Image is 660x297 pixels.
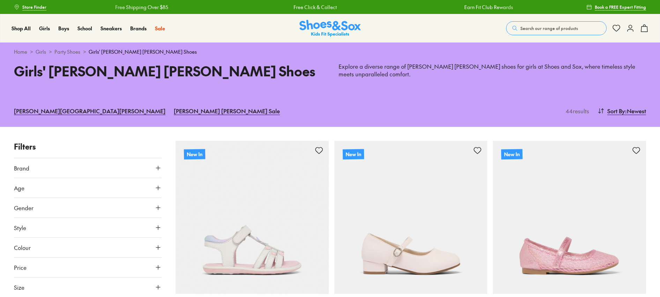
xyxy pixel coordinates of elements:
[598,103,646,119] button: Sort By:Newest
[54,48,80,55] a: Party Shoes
[77,25,92,32] a: School
[14,283,24,291] span: Size
[14,218,162,237] button: Style
[607,107,625,115] span: Sort By
[22,4,46,10] span: Store Finder
[520,25,578,31] span: Search our range of products
[294,3,337,11] a: Free Click & Collect
[14,258,162,277] button: Price
[506,21,607,35] button: Search our range of products
[299,20,361,37] a: Shoes & Sox
[595,4,646,10] span: Book a FREE Expert Fitting
[625,107,646,115] span: : Newest
[14,61,322,81] h1: Girls' [PERSON_NAME] [PERSON_NAME] Shoes
[39,25,50,32] a: Girls
[14,204,34,212] span: Gender
[14,243,31,252] span: Colour
[14,223,26,232] span: Style
[299,20,361,37] img: SNS_Logo_Responsive.svg
[563,107,589,115] p: 44 results
[342,149,364,159] p: New In
[14,158,162,178] button: Brand
[184,149,205,159] p: New In
[464,3,513,11] a: Earn Fit Club Rewards
[586,1,646,13] a: Book a FREE Expert Fitting
[14,263,27,272] span: Price
[176,141,329,294] a: New In
[12,25,31,32] a: Shop All
[339,63,646,78] p: Explore a diverse range of [PERSON_NAME] [PERSON_NAME] shoes for girls at Shoes and Sox, where ti...
[14,178,162,198] button: Age
[14,184,24,192] span: Age
[14,48,27,55] a: Home
[14,103,165,119] a: [PERSON_NAME][GEOGRAPHIC_DATA][PERSON_NAME]
[493,141,646,294] a: New In
[334,141,488,294] a: New In
[89,48,197,55] span: Girls' [PERSON_NAME] [PERSON_NAME] Shoes
[14,141,162,152] p: Filters
[115,3,168,11] a: Free Shipping Over $85
[14,277,162,297] button: Size
[36,48,46,55] a: Girls
[14,198,162,218] button: Gender
[130,25,147,32] a: Brands
[14,1,46,13] a: Store Finder
[174,103,280,119] a: [PERSON_NAME] [PERSON_NAME] Sale
[14,164,29,172] span: Brand
[14,48,646,55] div: > > >
[155,25,165,32] a: Sale
[101,25,122,32] a: Sneakers
[58,25,69,32] a: Boys
[501,149,522,159] p: New In
[14,238,162,257] button: Colour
